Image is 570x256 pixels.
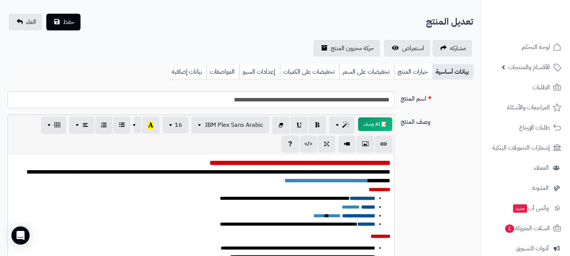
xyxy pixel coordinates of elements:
[508,62,550,73] span: الأقسام والمنتجات
[394,64,433,79] a: خيارات المنتج
[516,243,549,254] span: أدوات التسويق
[486,78,565,96] a: الطلبات
[207,64,239,79] a: المواصفات
[522,42,550,52] span: لوحة التحكم
[11,226,30,245] div: Open Intercom Messenger
[239,64,280,79] a: إعدادات السيو
[532,183,549,193] span: المدونة
[486,219,565,237] a: السلات المتروكة1
[504,223,550,234] span: السلات المتروكة
[402,44,424,53] span: استعراض
[486,98,565,117] a: المراجعات والأسئلة
[46,14,81,30] button: حفظ
[26,17,36,27] span: الغاء
[534,163,549,173] span: العملاء
[163,117,188,133] button: 16
[507,102,550,113] span: المراجعات والأسئلة
[175,120,182,130] span: 16
[426,14,473,30] h2: تعديل المنتج
[169,64,207,79] a: بيانات إضافية
[486,139,565,157] a: إشعارات التحويلات البنكية
[398,91,476,103] label: اسم المنتج
[339,64,394,79] a: تخفيضات على السعر
[512,203,549,213] span: وآتس آب
[486,199,565,217] a: وآتس آبجديد
[486,119,565,137] a: طلبات الإرجاع
[486,159,565,177] a: العملاء
[513,204,527,213] span: جديد
[331,44,374,53] span: حركة مخزون المنتج
[433,40,472,57] a: مشاركه
[532,82,550,93] span: الطلبات
[63,17,74,27] span: حفظ
[280,64,339,79] a: تخفيضات على الكميات
[205,120,263,130] span: IBM Plex Sans Arabic
[384,40,430,57] a: استعراض
[486,179,565,197] a: المدونة
[519,122,550,133] span: طلبات الإرجاع
[358,117,392,131] button: 📝 AI وصف
[492,142,550,153] span: إشعارات التحويلات البنكية
[313,40,380,57] a: حركة مخزون المنتج
[486,38,565,56] a: لوحة التحكم
[450,44,466,53] span: مشاركه
[9,14,42,30] a: الغاء
[433,64,473,79] a: بيانات أساسية
[191,117,269,133] button: IBM Plex Sans Arabic
[505,224,514,233] span: 1
[398,114,476,126] label: وصف المنتج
